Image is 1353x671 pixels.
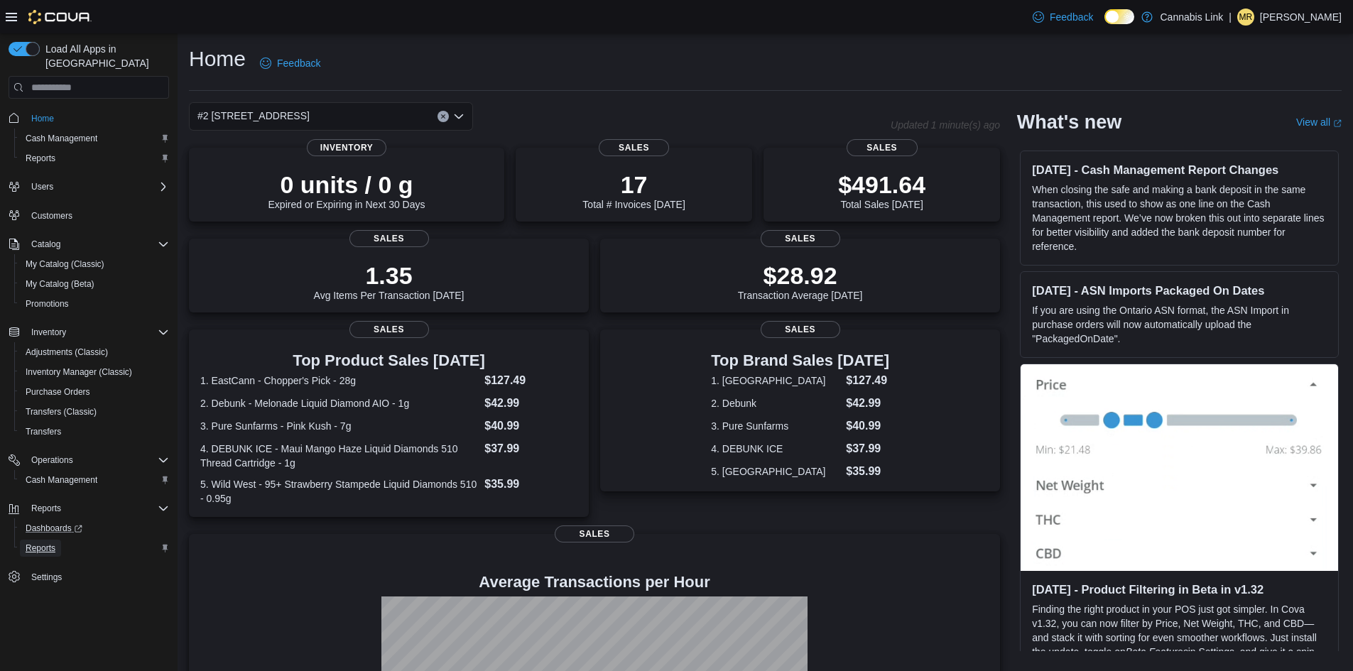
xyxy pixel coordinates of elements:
dd: $127.49 [484,372,577,389]
span: Inventory [31,327,66,338]
span: Cash Management [26,474,97,486]
button: Inventory [26,324,72,341]
span: Sales [349,321,429,338]
p: If you are using the Ontario ASN format, the ASN Import in purchase orders will now automatically... [1032,303,1327,346]
span: Transfers [26,426,61,437]
a: Transfers (Classic) [20,403,102,420]
dt: 5. Wild West - 95+ Strawberry Stampede Liquid Diamonds 510 - 0.95g [200,477,479,506]
a: Transfers [20,423,67,440]
dd: $127.49 [846,372,889,389]
span: Reports [31,503,61,514]
div: Avg Items Per Transaction [DATE] [314,261,464,301]
span: Transfers (Classic) [20,403,169,420]
em: Beta Features [1126,646,1188,658]
button: Reports [26,500,67,517]
button: Catalog [26,236,66,253]
p: [PERSON_NAME] [1260,9,1342,26]
h4: Average Transactions per Hour [200,574,989,591]
span: Cash Management [20,471,169,489]
a: Adjustments (Classic) [20,344,114,361]
dd: $35.99 [484,476,577,493]
input: Dark Mode [1104,9,1134,24]
span: Transfers (Classic) [26,406,97,418]
button: Inventory [3,322,175,342]
span: Catalog [31,239,60,250]
dd: $42.99 [484,395,577,412]
span: Customers [31,210,72,222]
span: Customers [26,207,169,224]
span: Inventory [307,139,386,156]
p: When closing the safe and making a bank deposit in the same transaction, this used to show as one... [1032,182,1327,253]
dt: 4. DEBUNK ICE [711,442,840,456]
dt: 2. Debunk - Melonade Liquid Diamond AIO - 1g [200,396,479,410]
button: Inventory Manager (Classic) [14,362,175,382]
a: View allExternal link [1296,116,1342,128]
span: My Catalog (Classic) [20,256,169,273]
button: Users [26,178,59,195]
button: My Catalog (Beta) [14,274,175,294]
button: Customers [3,205,175,226]
span: Inventory Manager (Classic) [20,364,169,381]
a: Cash Management [20,471,103,489]
span: Settings [26,568,169,586]
button: Cash Management [14,129,175,148]
span: Feedback [277,56,320,70]
span: Users [31,181,53,192]
div: Transaction Average [DATE] [738,261,863,301]
span: Feedback [1050,10,1093,24]
h3: [DATE] - Cash Management Report Changes [1032,163,1327,177]
span: Operations [26,452,169,469]
button: Open list of options [453,111,464,122]
a: Feedback [1027,3,1099,31]
span: Sales [847,139,918,156]
span: Purchase Orders [20,383,169,400]
button: Reports [14,538,175,558]
img: Cova [28,10,92,24]
a: My Catalog (Classic) [20,256,110,273]
dd: $40.99 [846,418,889,435]
dt: 3. Pure Sunfarms - Pink Kush - 7g [200,419,479,433]
button: Operations [26,452,79,469]
span: #2 [STREET_ADDRESS] [197,107,310,124]
dd: $40.99 [484,418,577,435]
p: | [1229,9,1232,26]
h3: Top Brand Sales [DATE] [711,352,889,369]
span: Dashboards [26,523,82,534]
span: Catalog [26,236,169,253]
span: Inventory [26,324,169,341]
div: Total Sales [DATE] [838,170,925,210]
span: My Catalog (Beta) [26,278,94,290]
button: My Catalog (Classic) [14,254,175,274]
a: Reports [20,150,61,167]
span: My Catalog (Beta) [20,276,169,293]
span: Sales [761,321,840,338]
span: Dark Mode [1104,24,1105,25]
a: My Catalog (Beta) [20,276,100,293]
span: Promotions [26,298,69,310]
span: Users [26,178,169,195]
button: Purchase Orders [14,382,175,402]
span: Reports [20,150,169,167]
span: Adjustments (Classic) [26,347,108,358]
span: Sales [599,139,670,156]
span: Reports [26,500,169,517]
div: Expired or Expiring in Next 30 Days [268,170,425,210]
svg: External link [1333,119,1342,128]
p: $28.92 [738,261,863,290]
nav: Complex example [9,102,169,624]
span: Cash Management [20,130,169,147]
button: Transfers [14,422,175,442]
dt: 2. Debunk [711,396,840,410]
h3: [DATE] - Product Filtering in Beta in v1.32 [1032,582,1327,596]
dt: 4. DEBUNK ICE - Maui Mango Haze Liquid Diamonds 510 Thread Cartridge - 1g [200,442,479,470]
button: Users [3,177,175,197]
a: Inventory Manager (Classic) [20,364,138,381]
h1: Home [189,45,246,73]
button: Adjustments (Classic) [14,342,175,362]
a: Dashboards [20,520,88,537]
span: Home [31,113,54,124]
dt: 3. Pure Sunfarms [711,419,840,433]
div: Maria Rodriguez [1237,9,1254,26]
button: Clear input [438,111,449,122]
span: Reports [26,542,55,554]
